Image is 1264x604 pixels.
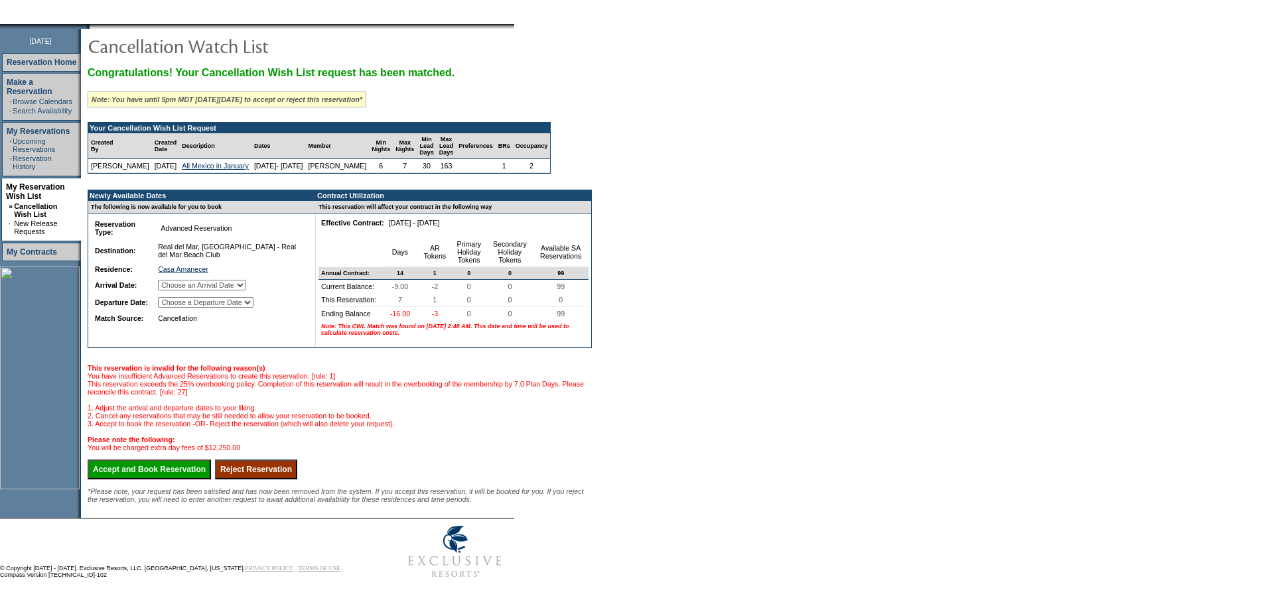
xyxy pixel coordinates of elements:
[14,219,57,235] a: New Release Requests
[88,459,211,479] input: Accept and Book Reservation
[88,190,308,201] td: Newly Available Dates
[306,159,370,173] td: [PERSON_NAME]
[85,24,90,29] img: promoShadowLeftCorner.gif
[95,220,135,236] b: Reservation Type:
[7,247,57,257] a: My Contracts
[318,320,589,339] td: Note: This CWL Match was found on [DATE] 2:48 AM. This date and time will be used to calculate re...
[9,202,13,210] b: »
[245,565,293,572] a: PRIVACY POLICY
[451,237,486,267] td: Primary Holiday Tokens
[395,518,514,585] img: Exclusive Resorts
[437,133,456,159] td: Max Lead Days
[464,307,474,320] span: 0
[155,312,304,325] td: Cancellation
[430,293,439,306] span: 1
[88,364,584,452] span: You have insufficient Advanced Reservations to create this reservation. [rule: 1] This reservatio...
[321,219,384,227] b: Effective Contract:
[251,159,306,173] td: [DATE]- [DATE]
[418,237,451,267] td: AR Tokens
[387,307,413,320] span: -16.00
[486,237,533,267] td: Secondary Holiday Tokens
[13,107,72,115] a: Search Availability
[496,159,513,173] td: 1
[92,95,362,103] i: Note: You have until 5pm MDT [DATE][DATE] to accept or reject this reservation*
[95,314,143,322] b: Match Source:
[417,133,437,159] td: Min Lead Days
[155,240,304,261] td: Real del Mar, [GEOGRAPHIC_DATA] - Real del Mar Beach Club
[318,267,382,280] td: Annual Contract:
[152,159,180,173] td: [DATE]
[88,487,584,503] span: *Please note, your request has been satisfied and has now been removed from the system. If you ac...
[505,293,514,306] span: 0
[158,221,234,235] span: Advanced Reservation
[95,281,137,289] b: Arrival Date:
[29,37,52,45] span: [DATE]
[88,123,550,133] td: Your Cancellation Wish List Request
[88,159,152,173] td: [PERSON_NAME]
[318,293,382,307] td: This Reservation:
[554,307,567,320] span: 99
[9,97,11,105] td: ·
[88,364,265,372] b: This reservation is invalid for the following reason(s)
[318,307,382,320] td: Ending Balance
[88,436,175,444] b: Please note the following:
[9,137,11,153] td: ·
[9,219,13,235] td: ·
[13,137,55,153] a: Upcoming Reservations
[393,159,417,173] td: 7
[456,133,496,159] td: Preferences
[513,133,551,159] td: Occupancy
[158,265,208,273] a: Casa Amanecer
[95,298,148,306] b: Departure Date:
[182,162,249,170] a: All Mexico in January
[88,67,455,78] span: Congratulations! Your Cancellation Wish List request has been matched.
[431,267,439,279] span: 1
[389,219,440,227] nobr: [DATE] - [DATE]
[88,32,353,59] img: pgTtlCancellationNotification.gif
[506,267,514,279] span: 0
[389,280,411,293] span: -9.00
[90,24,91,29] img: blank.gif
[533,237,589,267] td: Available SA Reservations
[299,565,340,572] a: TERMS OF USE
[88,201,308,213] td: The following is now available for you to book
[513,159,551,173] td: 2
[429,307,441,320] span: -3
[7,127,70,136] a: My Reservations
[505,280,514,293] span: 0
[152,133,180,159] td: Created Date
[369,159,393,173] td: 6
[556,293,565,306] span: 0
[496,133,513,159] td: BRs
[13,97,72,105] a: Browse Calendars
[316,190,591,201] td: Contract Utilization
[14,202,57,218] a: Cancellation Wish List
[316,201,591,213] td: This reservation will affect your contract in the following way
[382,237,419,267] td: Days
[251,133,306,159] td: Dates
[429,280,441,293] span: -2
[88,133,152,159] td: Created By
[306,133,370,159] td: Member
[393,133,417,159] td: Max Nights
[417,159,437,173] td: 30
[394,267,406,279] span: 14
[7,58,76,67] a: Reservation Home
[13,154,52,170] a: Reservation History
[464,293,474,306] span: 0
[505,307,514,320] span: 0
[9,154,11,170] td: ·
[437,159,456,173] td: 163
[7,78,52,96] a: Make a Reservation
[395,293,405,306] span: 7
[464,280,474,293] span: 0
[215,459,297,479] input: Reject Reservation
[6,182,65,201] a: My Reservation Wish List
[554,280,567,293] span: 99
[464,267,473,279] span: 0
[9,107,11,115] td: ·
[555,267,567,279] span: 99
[95,247,136,255] b: Destination:
[179,133,251,159] td: Description
[318,280,382,293] td: Current Balance:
